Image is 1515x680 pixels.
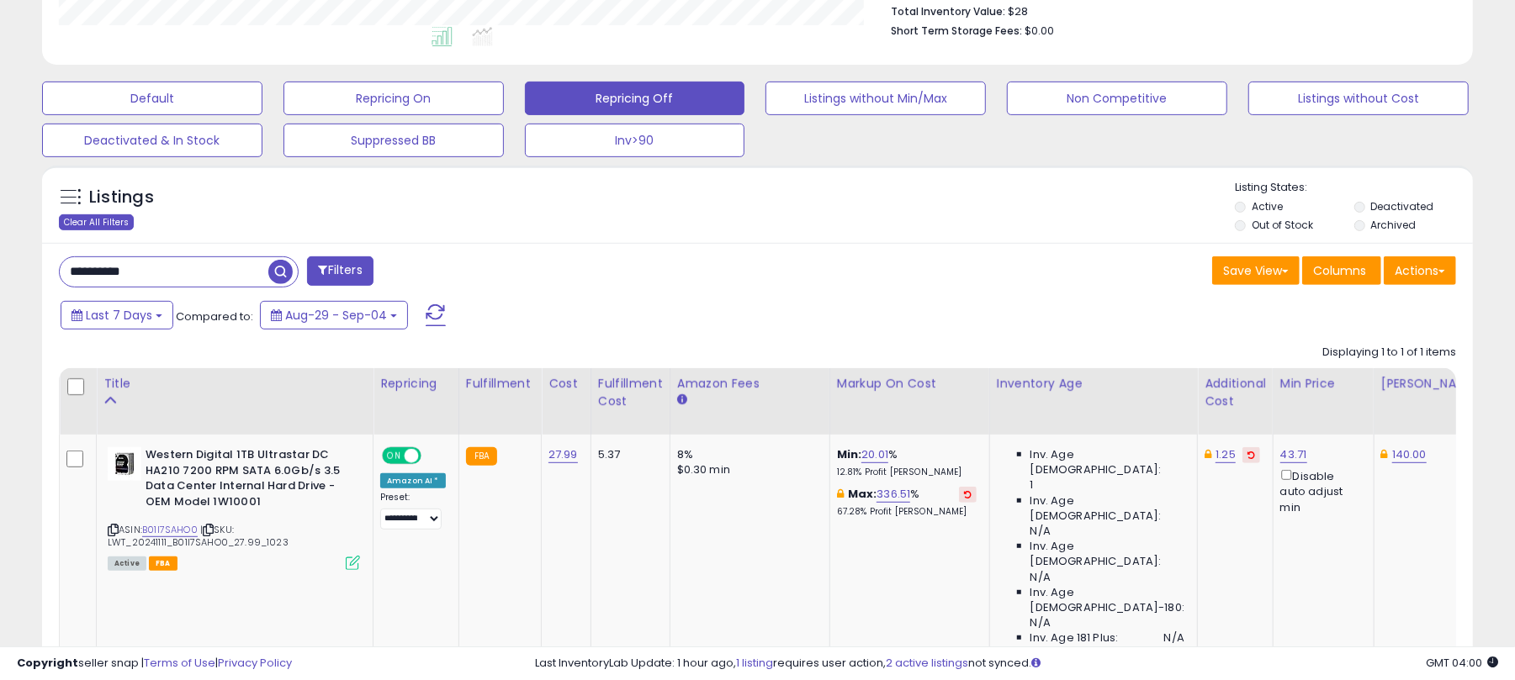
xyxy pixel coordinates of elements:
button: Deactivated & In Stock [42,124,262,157]
div: % [837,487,977,518]
div: Last InventoryLab Update: 1 hour ago, requires user action, not synced. [535,656,1498,672]
div: Cost [548,375,584,393]
button: Aug-29 - Sep-04 [260,301,408,329]
div: seller snap | | [17,656,292,672]
div: Additional Cost [1205,375,1266,410]
span: Inv. Age [DEMOGRAPHIC_DATA]-180: [1030,585,1184,615]
b: Min: [837,446,862,462]
button: Save View [1212,256,1300,285]
div: 5.37 [598,447,657,462]
div: Disable auto adjust min [1280,467,1361,515]
div: % [837,447,977,478]
label: Out of Stock [1252,218,1313,232]
a: 43.71 [1280,446,1307,463]
button: Actions [1384,256,1456,285]
a: 2 active listings [886,655,968,671]
button: Suppressed BB [283,124,504,157]
b: Western Digital 1TB Ultrastar DC HA210 7200 RPM SATA 6.0Gb/s 3.5 Data Center Internal Hard Drive ... [146,447,350,514]
span: N/A [1164,630,1184,646]
span: OFF [419,449,446,463]
th: The percentage added to the cost of goods (COGS) that forms the calculator for Min & Max prices. [829,368,989,435]
div: Repricing [380,375,452,393]
span: Aug-29 - Sep-04 [285,307,387,324]
label: Archived [1371,218,1417,232]
span: Columns [1313,262,1366,279]
span: Inv. Age [DEMOGRAPHIC_DATA]: [1030,493,1184,524]
strong: Copyright [17,655,78,671]
a: B01I7SAHO0 [142,523,198,537]
h5: Listings [89,186,154,209]
span: N/A [1030,615,1051,630]
div: Clear All Filters [59,214,134,230]
span: Last 7 Days [86,307,152,324]
div: Amazon AI * [380,473,446,488]
button: Repricing On [283,82,504,115]
div: $0.30 min [677,462,817,477]
a: 336.51 [877,486,910,503]
div: Amazon Fees [677,375,823,393]
span: Inv. Age [DEMOGRAPHIC_DATA]: [1030,539,1184,569]
div: Fulfillment [466,375,534,393]
div: Displaying 1 to 1 of 1 items [1322,345,1456,361]
span: Inv. Age [DEMOGRAPHIC_DATA]: [1030,447,1184,477]
button: Filters [307,256,373,286]
p: Listing States: [1235,180,1473,196]
span: 1 [1030,477,1034,493]
span: Compared to: [176,308,253,324]
div: Preset: [380,492,446,530]
button: Non Competitive [1007,82,1227,115]
p: 67.28% Profit [PERSON_NAME] [837,506,977,518]
button: Repricing Off [525,82,745,115]
label: Deactivated [1371,199,1434,213]
a: 27.99 [548,446,578,463]
div: [PERSON_NAME] [1381,375,1481,393]
b: Max: [848,486,877,502]
label: Active [1252,199,1283,213]
a: Privacy Policy [218,655,292,671]
a: 1.25 [1216,446,1236,463]
div: Markup on Cost [837,375,983,393]
img: 31Tzl628QRL._SL40_.jpg [108,447,141,481]
span: $0.00 [1025,23,1054,39]
button: Columns [1302,256,1381,285]
b: Total Inventory Value: [891,4,1005,18]
span: ON [384,449,405,463]
span: All listings currently available for purchase on Amazon [108,556,146,571]
span: N/A [1030,524,1051,539]
b: Short Term Storage Fees: [891,24,1022,38]
button: Listings without Min/Max [765,82,986,115]
small: Amazon Fees. [677,393,687,408]
div: Title [103,375,366,393]
a: 140.00 [1392,446,1427,463]
button: Default [42,82,262,115]
p: 12.81% Profit [PERSON_NAME] [837,467,977,478]
a: 1 listing [736,655,773,671]
div: ASIN: [108,447,360,568]
small: FBA [466,447,497,466]
span: N/A [1030,570,1051,585]
span: Inv. Age 181 Plus: [1030,630,1119,646]
span: FBA [149,556,177,571]
span: | SKU: LWT_20241111_B01I7SAHO0_27.99_1023 [108,523,289,548]
button: Listings without Cost [1248,82,1469,115]
button: Inv>90 [525,124,745,157]
a: Terms of Use [144,655,215,671]
button: Last 7 Days [61,301,173,329]
span: 2025-09-12 04:00 GMT [1426,655,1498,671]
div: Fulfillment Cost [598,375,663,410]
div: Min Price [1280,375,1367,393]
a: 20.01 [861,446,888,463]
div: Inventory Age [997,375,1190,393]
div: 8% [677,447,817,462]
